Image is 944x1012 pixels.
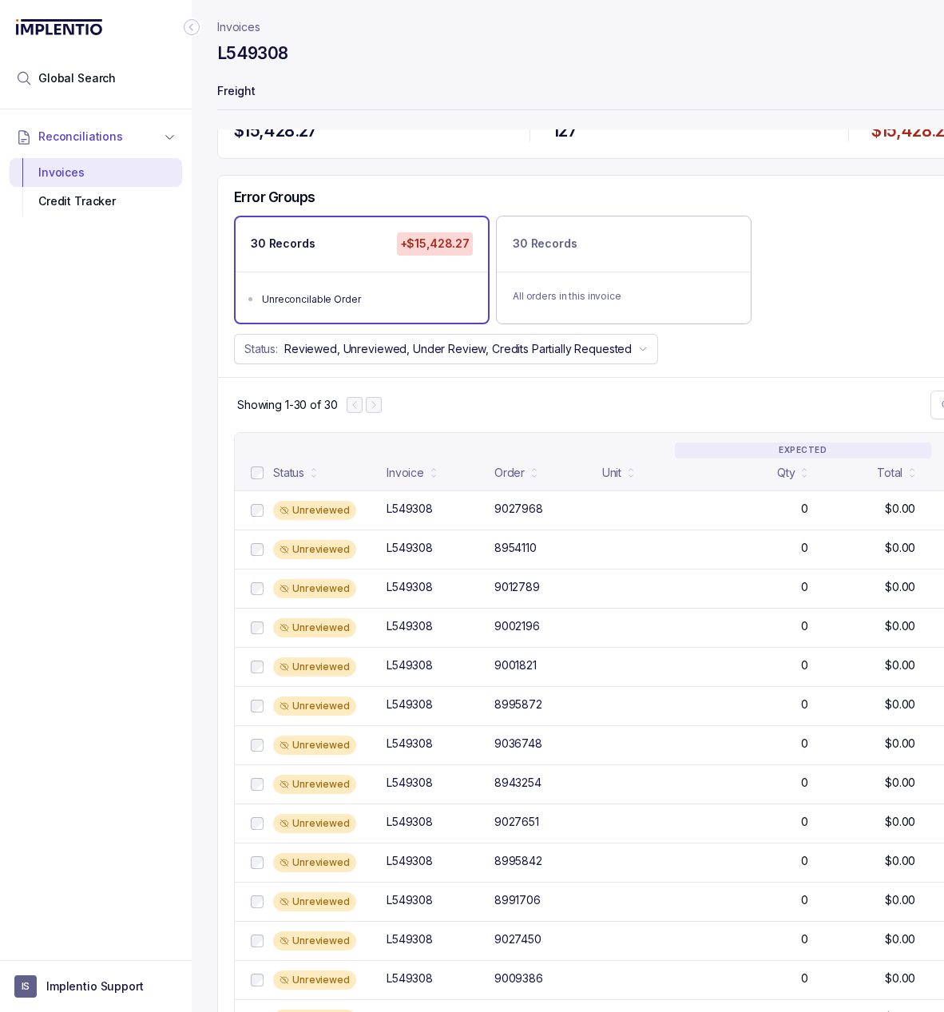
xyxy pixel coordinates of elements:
p: $0.00 [885,775,915,791]
div: 9001821 [494,657,537,673]
div: L549308 [387,618,433,634]
div: Invoice [387,465,424,481]
div: L549308 [387,814,433,830]
p: 0 [801,657,808,673]
p: 0 [801,696,808,712]
h4: $15,428.27 [234,120,507,142]
p: 0 [801,540,808,556]
div: Unreviewed [273,579,356,598]
div: L549308 [387,579,433,595]
span: User initials [14,975,37,998]
h4: L549308 [217,42,288,65]
input: checkbox-checkbox [251,895,264,908]
p: $0.00 [885,853,915,869]
input: checkbox-checkbox [251,974,264,986]
p: EXPECTED [675,443,931,458]
div: Unreviewed [273,775,356,794]
p: 30 Records [251,236,315,252]
input: checkbox-checkbox [251,817,264,830]
div: L549308 [387,657,433,673]
p: 0 [801,853,808,869]
div: Unreconcilable Order [262,292,471,308]
button: User initialsImplentio Support [14,975,177,998]
p: $0.00 [885,579,915,595]
p: 30 Records [513,236,577,252]
p: 0 [801,579,808,595]
div: L549308 [387,696,433,712]
p: 0 [801,618,808,634]
div: Unreviewed [273,501,356,520]
div: 8995872 [494,696,542,712]
div: Total [877,465,902,481]
p: Implentio Support [46,978,144,994]
div: Unreviewed [273,814,356,833]
div: L549308 [387,931,433,947]
div: Status [273,465,304,481]
div: L549308 [387,892,433,908]
input: checkbox-checkbox [251,661,264,673]
p: All orders in this invoice [513,288,735,304]
p: Invoices [217,19,260,35]
div: 8943254 [494,775,541,791]
div: Order [494,465,525,481]
div: Remaining page entries [237,397,337,413]
div: 9027651 [494,814,539,830]
div: Reconciliations [10,155,182,220]
p: Reviewed, Unreviewed, Under Review, Credits Partially Requested [284,341,632,357]
p: $0.00 [885,814,915,830]
input: checkbox-checkbox [251,543,264,556]
div: L549308 [387,853,433,869]
input: checkbox-checkbox [251,700,264,712]
div: Unreviewed [273,892,356,911]
input: checkbox-checkbox [251,466,264,479]
input: checkbox-checkbox [251,504,264,517]
p: $0.00 [885,892,915,908]
div: 9027968 [494,501,543,517]
div: Unreviewed [273,657,356,677]
div: Unreviewed [273,736,356,755]
div: L549308 [387,775,433,791]
div: Unreviewed [273,696,356,716]
div: 9012789 [494,579,540,595]
div: 9009386 [494,970,543,986]
p: $0.00 [885,501,915,517]
div: 9036748 [494,736,542,752]
input: checkbox-checkbox [251,778,264,791]
div: Qty [777,465,795,481]
div: Unreviewed [273,540,356,559]
p: $0.00 [885,736,915,752]
input: checkbox-checkbox [251,856,264,869]
p: $0.00 [885,696,915,712]
p: +$15,428.27 [397,232,473,255]
p: $0.00 [885,657,915,673]
p: 0 [801,775,808,791]
span: Global Search [38,70,116,86]
p: 0 [801,970,808,986]
div: Invoices [22,158,169,187]
div: Unreviewed [273,970,356,990]
p: Status: [244,341,278,357]
button: Status:Reviewed, Unreviewed, Under Review, Credits Partially Requested [234,334,658,364]
div: Unreviewed [273,931,356,950]
div: 8995842 [494,853,542,869]
input: checkbox-checkbox [251,935,264,947]
p: 0 [801,892,808,908]
input: checkbox-checkbox [251,621,264,634]
div: 9027450 [494,931,541,947]
input: checkbox-checkbox [251,582,264,595]
p: 0 [801,501,808,517]
div: 9002196 [494,618,540,634]
div: L549308 [387,501,433,517]
p: 0 [801,736,808,752]
p: $0.00 [885,970,915,986]
p: $0.00 [885,931,915,947]
button: Reconciliations [10,119,182,154]
p: $0.00 [885,618,915,634]
nav: breadcrumb [217,19,260,35]
div: L549308 [387,736,433,752]
input: checkbox-checkbox [251,739,264,752]
div: Unreviewed [273,853,356,872]
h4: 127 [553,120,826,142]
div: 8991706 [494,892,541,908]
div: Collapse Icon [182,18,201,37]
